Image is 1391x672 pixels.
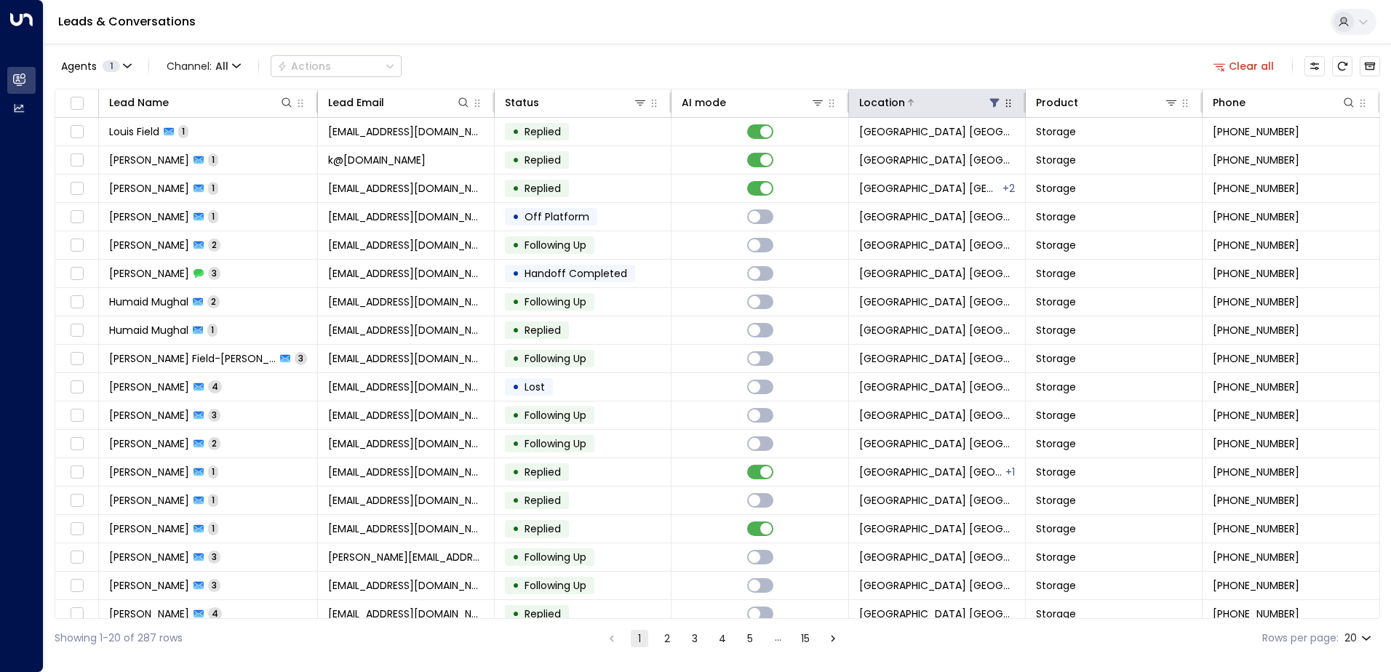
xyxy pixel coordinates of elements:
span: Space Station Kings Heath [859,181,1001,196]
span: k@gmail.com [328,153,426,167]
span: Following Up [525,436,586,451]
button: Go to next page [824,630,842,647]
div: • [512,318,519,343]
div: Showing 1-20 of 287 rows [55,631,183,646]
div: • [512,148,519,172]
span: Rowena Field-Carter [109,351,276,366]
span: Storage [1036,521,1076,536]
span: Replied [525,521,561,536]
div: • [512,431,519,456]
span: Space Station Kings Heath [859,521,1015,536]
button: Go to page 4 [714,630,731,647]
span: Space Station Kings Heath [859,153,1015,167]
div: • [512,289,519,314]
span: Storage [1036,607,1076,621]
span: 1 [178,125,188,137]
span: Storage [1036,408,1076,423]
span: +447946516652 [1213,266,1299,281]
span: Deborah Laslett [109,521,189,536]
span: Storage [1036,436,1076,451]
button: Agents1 [55,56,137,76]
span: Replied [525,493,561,508]
span: Roxanne James [109,465,189,479]
div: Space Station Stirchley [1005,465,1015,479]
span: Toggle select all [68,95,86,113]
span: mughalhumaid@gmail.com [328,295,484,309]
div: • [512,346,519,371]
span: Toggle select row [68,123,86,141]
span: Toggle select row [68,407,86,425]
span: 1 [208,210,218,223]
span: 3 [208,551,220,563]
span: +447899081505 [1213,351,1299,366]
span: +447950505212 [1213,521,1299,536]
span: rfieldc@gmail.com [328,351,484,366]
span: Storage [1036,550,1076,564]
span: +447948475677 [1213,323,1299,337]
div: Lead Name [109,94,169,111]
span: Phil Sargent [109,209,189,224]
span: Storage [1036,209,1076,224]
span: +447789037492 [1213,436,1299,451]
span: Following Up [525,550,586,564]
span: Replied [525,607,561,621]
span: Toggle select row [68,463,86,481]
span: Following Up [525,408,586,423]
span: Storage [1036,124,1076,139]
button: Customize [1304,56,1325,76]
span: 4 [208,380,222,393]
span: Toggle select row [68,236,86,255]
div: AI mode [682,94,726,111]
span: +447429349605 [1213,578,1299,593]
span: Storage [1036,493,1076,508]
span: +447896594271 [1213,209,1299,224]
div: Location [859,94,1002,111]
div: • [512,119,519,144]
span: Space Station Kings Heath [859,124,1015,139]
span: Storage [1036,153,1076,167]
span: Space Station Kings Heath [859,408,1015,423]
div: Status [505,94,647,111]
span: Space Station Kings Heath [859,436,1015,451]
nav: pagination navigation [602,629,842,647]
span: 2 [208,437,220,449]
div: Lead Email [328,94,471,111]
span: 1 [208,153,218,166]
span: 1 [208,522,218,535]
div: • [512,573,519,598]
button: Go to page 5 [741,630,759,647]
div: Phone [1213,94,1245,111]
span: roxannesavannah96@gmail.com [328,465,484,479]
span: Danielle Mooney [109,550,189,564]
span: Storage [1036,181,1076,196]
span: +447948475677 [1213,295,1299,309]
span: Shahbaz Ahmed [109,578,189,593]
span: Space Station Kings Heath [859,351,1015,366]
span: Following Up [525,238,586,252]
div: • [512,460,519,484]
span: antatt@icloud.com [328,380,484,394]
span: michaelanthony1252@gmail.com [328,266,484,281]
span: +447874245819 [1213,550,1299,564]
button: page 1 [631,630,648,647]
button: Go to page 2 [658,630,676,647]
span: 3 [208,267,220,279]
span: Louis Field [109,124,159,139]
div: Button group with a nested menu [271,55,402,77]
span: Space Station Kings Heath [859,550,1015,564]
span: Space Station Kings Heath [859,607,1015,621]
span: Lost [525,380,545,394]
span: Toggle select row [68,520,86,538]
a: Leads & Conversations [58,13,196,30]
span: Storage [1036,465,1076,479]
div: 20 [1344,628,1374,649]
span: Space Station Kings Heath [859,465,1004,479]
span: philsargent@msn.com [328,181,484,196]
div: Space Station Hall Green,Space Station Solihull [1003,181,1015,196]
span: Toggle select row [68,435,86,453]
span: Storage [1036,323,1076,337]
div: • [512,601,519,626]
span: Replied [525,153,561,167]
span: +447858994573 [1213,124,1299,139]
span: +447727266524 [1213,153,1299,167]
